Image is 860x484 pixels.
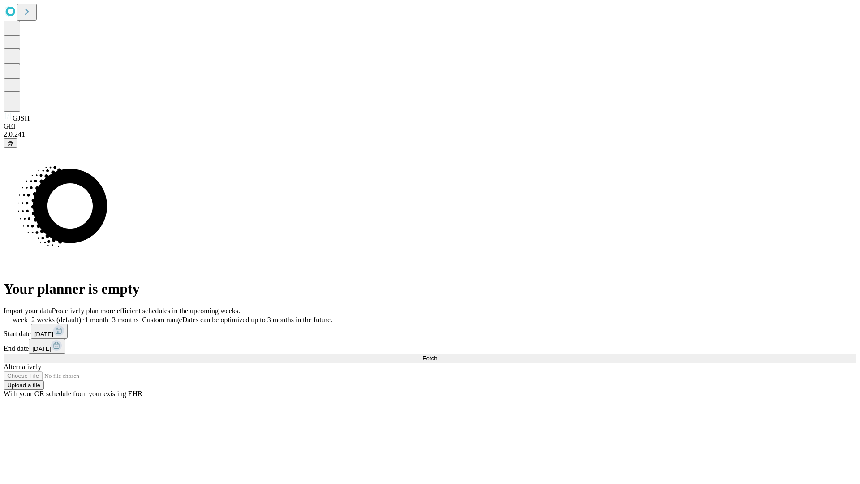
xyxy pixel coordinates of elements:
button: Upload a file [4,380,44,390]
button: [DATE] [29,339,65,354]
span: 1 week [7,316,28,324]
span: Proactively plan more efficient schedules in the upcoming weeks. [52,307,240,315]
div: Start date [4,324,856,339]
span: Import your data [4,307,52,315]
button: @ [4,138,17,148]
span: 3 months [112,316,138,324]
h1: Your planner is empty [4,281,856,297]
span: [DATE] [34,331,53,337]
span: GJSH [13,114,30,122]
span: [DATE] [32,346,51,352]
button: [DATE] [31,324,68,339]
span: @ [7,140,13,147]
span: Dates can be optimized up to 3 months in the future. [182,316,332,324]
span: Alternatively [4,363,41,371]
button: Fetch [4,354,856,363]
div: 2.0.241 [4,130,856,138]
span: 2 weeks (default) [31,316,81,324]
span: Fetch [422,355,437,362]
span: With your OR schedule from your existing EHR [4,390,142,398]
span: Custom range [142,316,182,324]
div: GEI [4,122,856,130]
span: 1 month [85,316,108,324]
div: End date [4,339,856,354]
